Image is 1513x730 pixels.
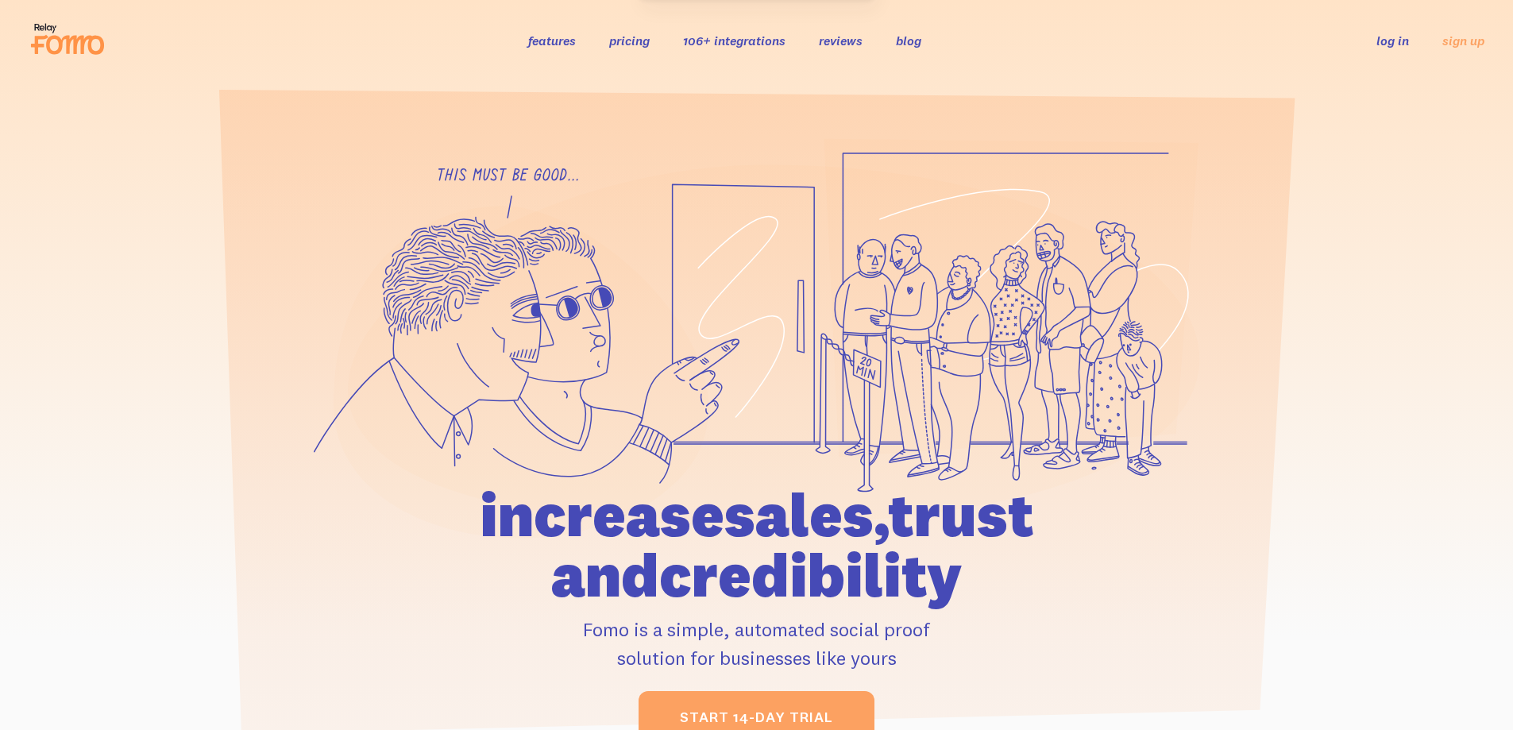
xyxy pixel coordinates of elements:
a: features [528,33,576,48]
a: log in [1376,33,1409,48]
a: pricing [609,33,650,48]
a: sign up [1442,33,1484,49]
a: reviews [819,33,863,48]
p: Fomo is a simple, automated social proof solution for businesses like yours [389,615,1125,672]
a: 106+ integrations [683,33,785,48]
h1: increase sales, trust and credibility [389,485,1125,605]
a: blog [896,33,921,48]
